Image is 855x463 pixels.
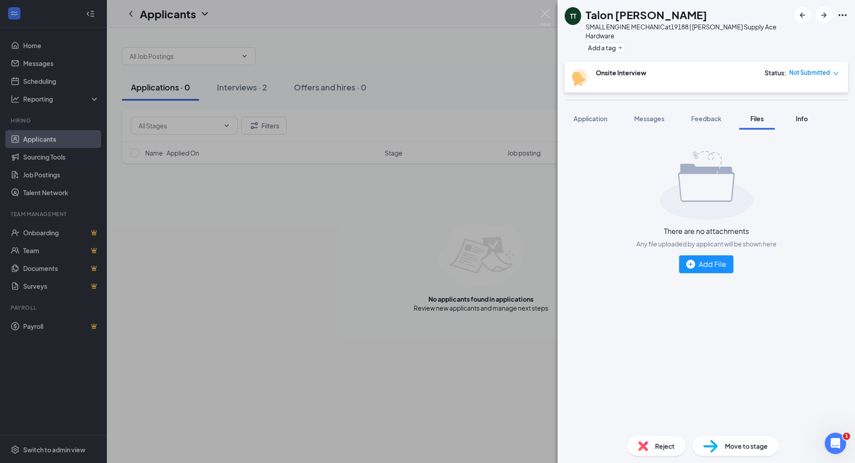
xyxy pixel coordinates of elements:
span: Feedback [691,115,721,123]
div: There are no attachments [664,227,749,236]
button: Add File [679,255,733,273]
button: PlusAdd a tag [586,43,625,52]
h1: Talon [PERSON_NAME] [586,7,707,22]
svg: Ellipses [837,10,848,20]
iframe: Intercom live chat [825,433,846,454]
button: ArrowRight [816,7,832,23]
div: Status : [765,68,786,77]
svg: ArrowRight [818,10,829,20]
div: SMALL ENGINE MECHANIC at 19188 | [PERSON_NAME] Supply Ace Hardware [586,22,790,40]
span: 1 [843,433,850,440]
span: Not Submitted [789,68,830,77]
span: Files [750,115,764,123]
button: ArrowLeftNew [794,7,810,23]
div: Any file uploaded by applicant will be shown here [636,239,777,248]
b: Onsite Interview [596,69,646,77]
span: down [833,70,839,77]
svg: Plus [618,45,623,50]
span: Info [796,115,808,123]
div: Add File [686,258,726,270]
span: Messages [634,115,664,123]
span: Reject [655,441,675,451]
div: TT [570,12,576,20]
svg: ArrowLeftNew [797,10,808,20]
span: Application [574,115,607,123]
span: Move to stage [725,441,768,451]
